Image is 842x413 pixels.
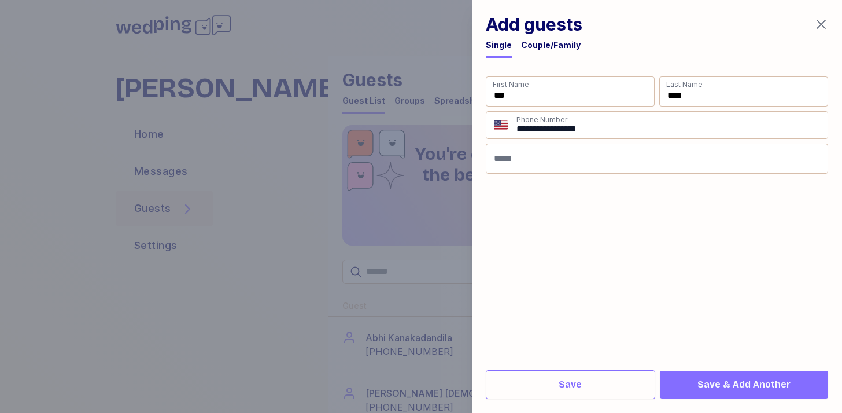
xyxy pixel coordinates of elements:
[486,370,655,399] button: Save
[660,371,828,399] button: Save & Add Another
[486,14,582,35] h1: Add guests
[521,39,581,51] div: Couple/Family
[697,378,791,392] span: Save & Add Another
[486,144,828,174] input: Email
[559,378,582,392] span: Save
[659,76,828,107] input: Last Name
[486,76,655,107] input: First Name
[486,39,512,51] div: Single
